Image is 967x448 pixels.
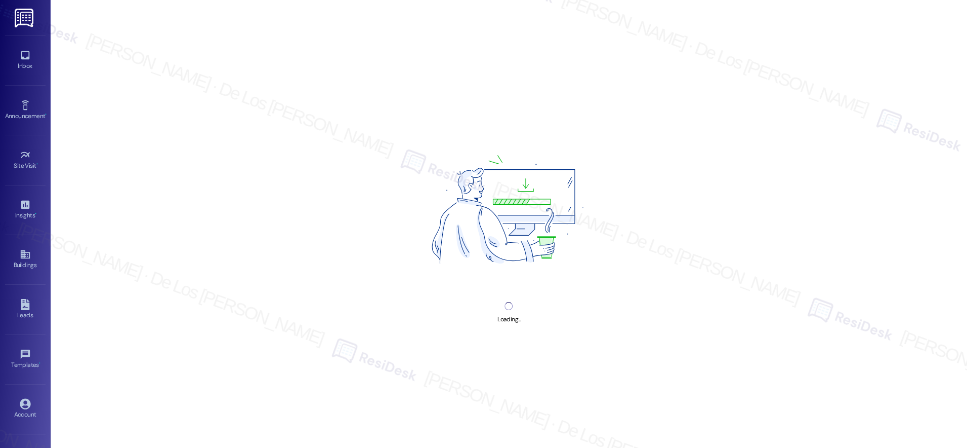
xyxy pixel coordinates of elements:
[39,360,40,367] span: •
[5,146,46,174] a: Site Visit •
[15,9,35,27] img: ResiDesk Logo
[5,296,46,323] a: Leads
[35,210,36,217] span: •
[5,246,46,273] a: Buildings
[5,47,46,74] a: Inbox
[36,161,38,168] span: •
[5,196,46,223] a: Insights •
[5,395,46,423] a: Account
[497,314,520,325] div: Loading...
[45,111,47,118] span: •
[5,346,46,373] a: Templates •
